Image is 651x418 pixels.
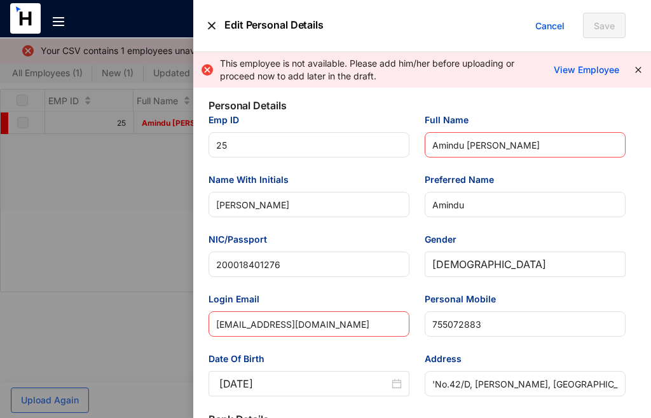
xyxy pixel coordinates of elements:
[583,13,626,38] button: Save
[425,192,626,217] input: Preferred Name
[209,352,273,366] label: Date Of Birth
[209,311,409,337] input: Login Email
[425,371,626,396] input: Address
[209,192,409,217] input: Name With Initials
[209,132,409,158] input: Emp ID
[425,352,470,366] label: Address
[634,66,642,74] button: close
[425,292,505,306] label: Personal Mobile
[208,13,216,39] img: alert-close.705d39777261943dbfef1c6d96092794.svg
[209,173,298,187] label: Name With Initials
[219,376,389,391] input: Date Of Birth
[209,292,268,306] label: Login Email
[432,252,618,276] span: Male
[538,60,629,80] button: View Employee
[425,132,626,158] input: Full Name
[425,173,503,187] label: Preferred Name
[209,98,626,113] p: Personal Details
[209,113,248,127] label: Emp ID
[220,57,538,83] div: This employee is not available. Please add him/her before uploading or proceed now to add later i...
[526,13,574,39] button: Cancel
[216,13,324,39] p: Edit Personal Details
[425,113,477,127] label: Full Name
[200,62,215,78] img: alert-icon-error.ae2eb8c10aa5e3dc951a89517520af3a.svg
[425,233,465,246] label: Gender
[554,64,619,75] a: View Employee
[53,17,64,26] img: menu-out.303cd30ef9f6dc493f087f509d1c4ae4.svg
[209,252,409,277] input: NIC/Passport
[425,311,626,337] input: Personal Mobile
[209,233,276,246] label: NIC/Passport
[535,19,565,33] span: Cancel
